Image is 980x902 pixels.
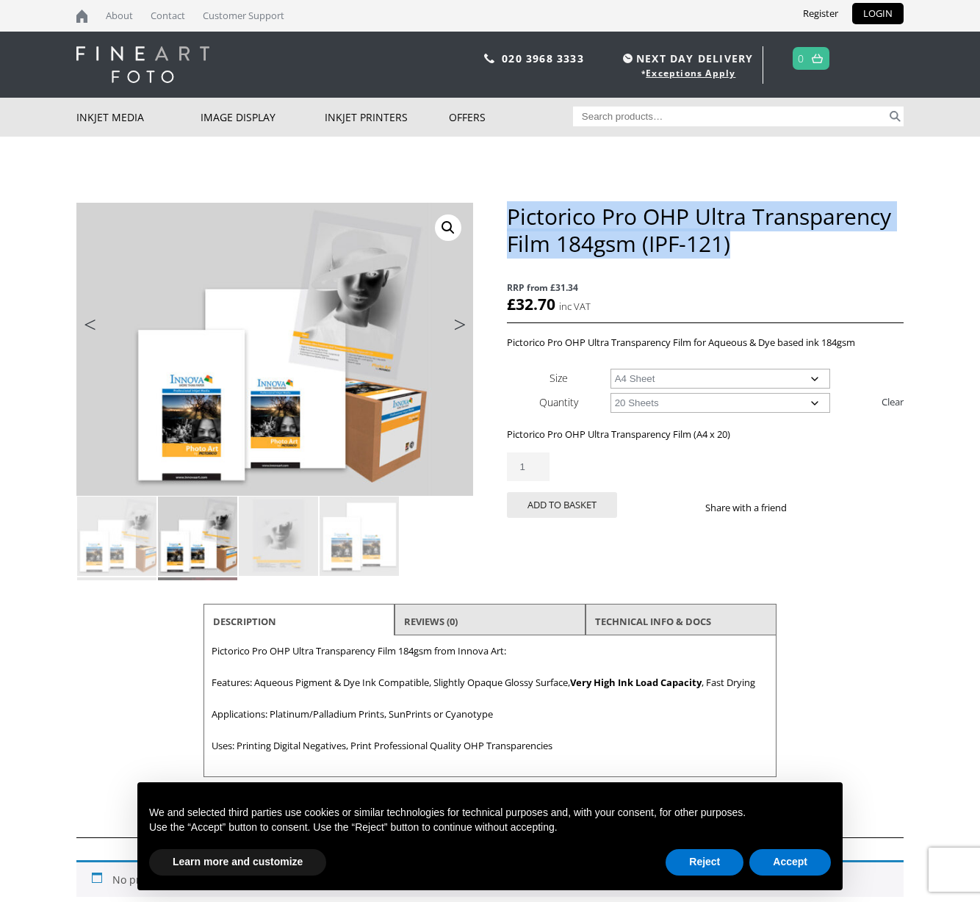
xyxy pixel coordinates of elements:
[502,51,584,65] a: 020 3968 3333
[507,279,904,296] span: RRP from £31.34
[149,820,831,835] p: Use the “Accept” button to consent. Use the “Reject” button to continue without accepting.
[623,54,633,63] img: time.svg
[325,98,449,137] a: Inkjet Printers
[749,849,831,876] button: Accept
[573,107,887,126] input: Search products…
[507,334,904,351] p: Pictorico Pro OHP Ultra Transparency Film for Aqueous & Dye based ink 184gsm
[449,98,573,137] a: Offers
[507,492,617,518] button: Add to basket
[201,98,325,137] a: Image Display
[212,737,768,754] p: Uses: Printing Digital Negatives, Print Professional Quality OHP Transparencies
[212,674,768,691] p: Features: Aqueous Pigment & Dye Ink Compatible, Slightly Opaque Glossy Surface, , Fast Drying
[705,499,804,516] p: Share with a friend
[507,294,516,314] span: £
[852,3,904,24] a: LOGIN
[435,214,461,241] a: View full-screen image gallery
[76,98,201,137] a: Inkjet Media
[646,67,735,79] a: Exceptions Apply
[539,395,578,409] label: Quantity
[76,814,904,838] h2: Related products
[484,54,494,63] img: phone.svg
[149,849,326,876] button: Learn more and customize
[666,849,743,876] button: Reject
[595,608,711,635] a: TECHNICAL INFO & DOCS
[550,371,568,385] label: Size
[812,54,823,63] img: basket.svg
[798,48,804,69] a: 0
[213,608,276,635] a: Description
[320,497,399,576] img: Pictorico Pro OHP Ultra Transparency Film 184gsm (IPF-121) - Image 4
[619,50,753,67] span: NEXT DAY DELIVERY
[792,3,849,24] a: Register
[212,643,768,660] p: Pictorico Pro OHP Ultra Transparency Film 184gsm from Innova Art:
[804,502,816,513] img: facebook sharing button
[507,426,904,443] p: Pictorico Pro OHP Ultra Transparency Film (A4 x 20)
[158,577,237,657] img: Pictorico Pro OHP Ultra Transparency Film 184gsm (IPF-121) - Image 6
[76,46,209,83] img: logo-white.svg
[212,706,768,723] p: Applications: Platinum/Palladium Prints, SunPrints or Cyanotype
[507,294,555,314] bdi: 32.70
[158,497,237,576] img: Pictorico Pro OHP Ultra Transparency Film 184gsm (IPF-121) - Image 2
[77,497,156,576] img: Pictorico Pro OHP Ultra Transparency Film 184gsm (IPF-121)
[887,107,904,126] button: Search
[507,203,904,257] h1: Pictorico Pro OHP Ultra Transparency Film 184gsm (IPF-121)
[840,502,851,513] img: email sharing button
[570,676,702,689] strong: Very High Ink Load Capacity
[822,502,834,513] img: twitter sharing button
[149,806,831,820] p: We and selected third parties use cookies or similar technologies for technical purposes and, wit...
[239,497,318,576] img: Pictorico Pro OHP Ultra Transparency Film 184gsm (IPF-121) - Image 3
[507,452,550,481] input: Product quantity
[77,577,156,657] img: Pictorico Pro OHP Ultra Transparency Film 184gsm (IPF-121) - Image 5
[404,608,458,635] a: Reviews (0)
[882,390,904,414] a: Clear options
[76,860,904,897] div: No products were found matching your selection.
